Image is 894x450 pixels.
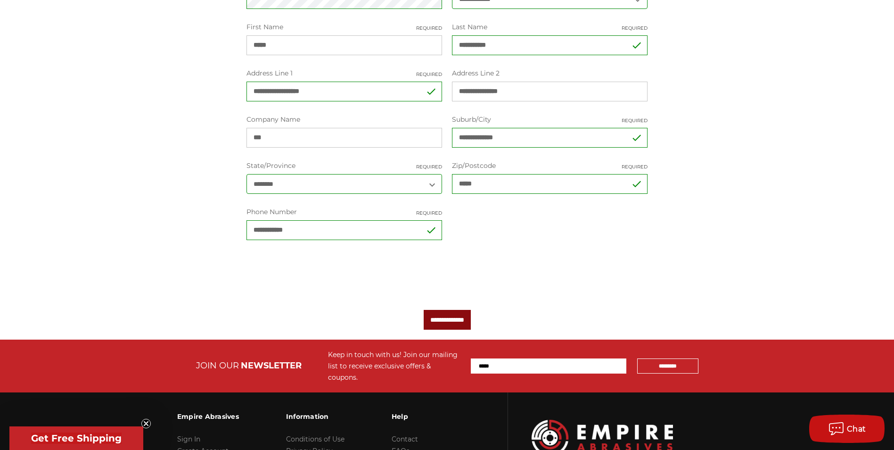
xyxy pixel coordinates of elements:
a: Sign In [177,435,200,443]
small: Required [416,163,442,170]
span: JOIN OUR [196,360,239,371]
small: Required [622,25,648,32]
label: Suburb/City [452,115,648,125]
button: Chat [809,415,885,443]
a: Conditions of Use [286,435,344,443]
label: Address Line 2 [452,68,648,78]
iframe: reCAPTCHA [246,253,390,290]
label: Zip/Postcode [452,161,648,171]
h3: Information [286,407,344,426]
label: Address Line 1 [246,68,442,78]
label: Last Name [452,22,648,32]
small: Required [416,209,442,217]
span: Get Free Shipping [31,433,122,444]
h3: Help [392,407,455,426]
label: Company Name [246,115,442,125]
span: Chat [847,425,866,433]
small: Required [416,71,442,78]
small: Required [416,25,442,32]
button: Close teaser [141,419,151,428]
small: Required [622,117,648,124]
label: Phone Number [246,207,442,217]
h3: Empire Abrasives [177,407,239,426]
label: State/Province [246,161,442,171]
div: Get Free ShippingClose teaser [9,426,143,450]
small: Required [622,163,648,170]
a: Contact [392,435,418,443]
div: Keep in touch with us! Join our mailing list to receive exclusive offers & coupons. [328,349,461,383]
span: NEWSLETTER [241,360,302,371]
label: First Name [246,22,442,32]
